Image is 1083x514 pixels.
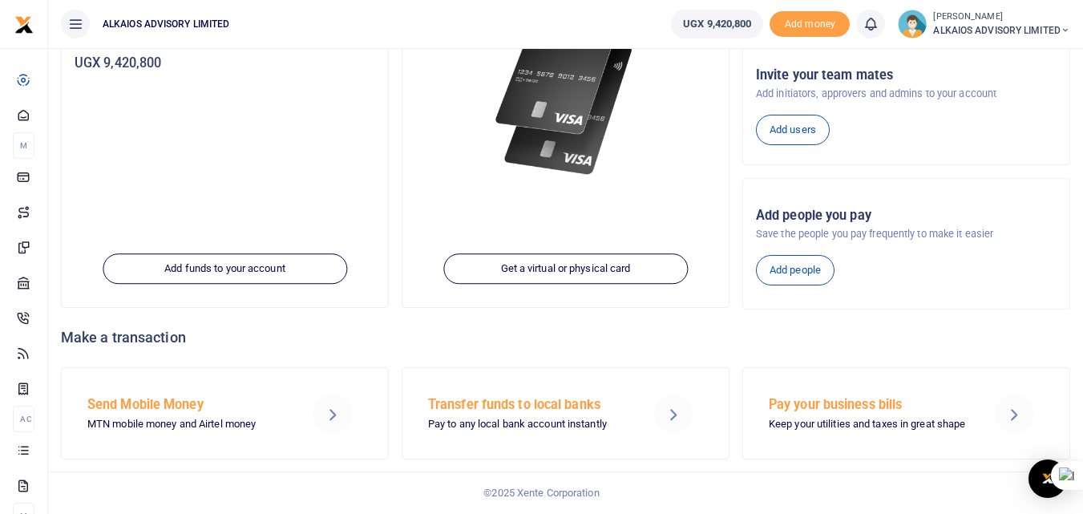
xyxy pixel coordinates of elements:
li: Toup your wallet [770,11,850,38]
span: Add money [770,11,850,38]
div: Open Intercom Messenger [1028,459,1067,498]
span: ALKAIOS ADVISORY LIMITED [96,17,236,31]
a: Add users [756,115,830,145]
p: Save the people you pay frequently to make it easier [756,226,1057,242]
h5: Add people you pay [756,208,1057,224]
a: Get a virtual or physical card [443,254,688,285]
a: Pay your business bills Keep your utilities and taxes in great shape [742,367,1070,459]
span: ALKAIOS ADVISORY LIMITED [933,23,1070,38]
a: UGX 9,420,800 [671,10,763,38]
h5: UGX 9,420,800 [75,55,375,71]
a: Add money [770,17,850,29]
p: Add initiators, approvers and admins to your account [756,86,1057,102]
li: Ac [13,406,34,432]
img: logo-small [14,15,34,34]
img: profile-user [898,10,927,38]
h5: Pay your business bills [769,397,972,413]
h5: Transfer funds to local banks [428,397,631,413]
p: MTN mobile money and Airtel money [87,416,290,433]
span: UGX 9,420,800 [683,16,751,32]
p: Keep your utilities and taxes in great shape [769,416,972,433]
a: Add funds to your account [103,254,347,285]
a: Send Mobile Money MTN mobile money and Airtel money [61,367,389,459]
p: Pay to any local bank account instantly [428,416,631,433]
a: logo-small logo-large logo-large [14,18,34,30]
li: Wallet ballance [665,10,770,38]
h5: Invite your team mates [756,67,1057,83]
small: [PERSON_NAME] [933,10,1070,24]
a: Transfer funds to local banks Pay to any local bank account instantly [402,367,729,459]
h5: Send Mobile Money [87,397,290,413]
a: Add people [756,255,834,285]
h4: Make a transaction [61,329,1070,346]
a: profile-user [PERSON_NAME] ALKAIOS ADVISORY LIMITED [898,10,1070,38]
li: M [13,132,34,159]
